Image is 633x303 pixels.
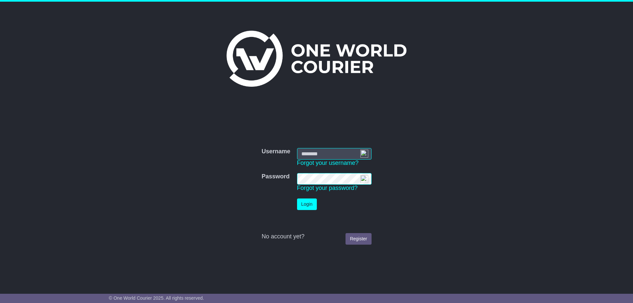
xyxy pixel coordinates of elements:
a: Forgot your username? [297,160,359,166]
a: Register [346,233,371,245]
img: One World [226,31,407,87]
div: No account yet? [261,233,371,240]
button: Login [297,198,317,210]
a: Forgot your password? [297,185,358,191]
span: © One World Courier 2025. All rights reserved. [109,295,204,301]
img: npw-badge-icon-locked.svg [360,175,368,183]
label: Username [261,148,290,155]
label: Password [261,173,289,180]
img: npw-badge-icon-locked.svg [360,150,368,158]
